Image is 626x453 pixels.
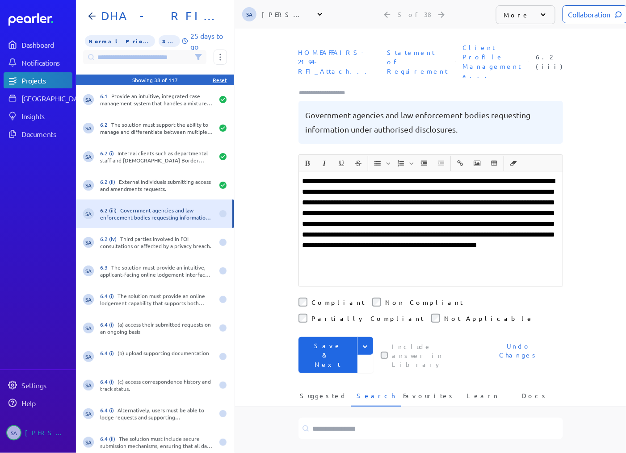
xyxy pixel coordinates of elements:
[100,121,214,135] div: The solution must support the ability to manage and differentiate between multiple types of clien...
[83,323,94,333] span: Steve Ackermann
[100,264,111,271] span: 6.3
[334,156,349,171] button: Underline
[100,378,118,385] span: 6.4 (i)
[487,156,502,171] button: Insert table
[262,10,307,19] div: [PERSON_NAME]
[393,156,408,171] button: Insert Ordered List
[100,150,214,164] div: Internal clients such as departmental staff and [DEMOGRAPHIC_DATA] Border Force (ABF) officers wh...
[213,76,227,83] div: Reset
[100,349,214,364] div: (b) upload supporting documentation
[100,150,118,157] span: 6.2 (i)
[533,49,567,75] span: Reference Number: 6.2 (iii)
[190,30,227,52] p: 25 days to go
[4,108,72,124] a: Insights
[159,35,180,47] span: 3% of Questions Completed
[469,156,485,171] span: Insert Image
[100,435,119,442] span: 6.4 (ii)
[486,341,552,369] span: Undo Changes
[21,129,71,138] div: Documents
[21,94,88,103] div: [GEOGRAPHIC_DATA]
[100,92,111,100] span: 6.1
[83,180,94,191] span: Steve Ackermann
[83,94,94,105] span: Steve Ackermann
[83,380,94,391] span: Steve Ackermann
[25,425,70,441] div: [PERSON_NAME]
[100,207,120,214] span: 6.2 (iii)
[100,321,118,328] span: 6.4 (i)
[83,237,94,248] span: Steve Ackermann
[83,266,94,276] span: Steve Ackermann
[100,121,111,128] span: 6.2
[83,437,94,448] span: Steve Ackermann
[316,156,332,171] span: Italic
[100,235,214,249] div: Third parties involved in FOI consultations or affected by a privacy breach.
[100,178,214,192] div: External individuals submitting access and amendments requests.
[386,298,463,307] label: Non Compliant
[4,54,72,71] a: Notifications
[83,294,94,305] span: Steve Ackermann
[21,40,71,49] div: Dashboard
[4,395,72,411] a: Help
[85,35,155,47] span: Priority
[4,72,72,88] a: Projects
[100,178,119,185] span: 6.2 (ii)
[100,407,118,414] span: 6.4 (i)
[100,207,214,221] div: Government agencies and law enforcement bodies requesting information under authorised disclosures.
[370,156,385,171] button: Insert Unordered List
[357,337,373,355] button: Expand
[6,425,21,441] span: Steve Ackermann
[522,391,549,406] span: Docs
[445,314,534,323] label: Not Applicable
[132,76,178,83] div: Showing 38 of 117
[505,156,521,171] span: Clear Formatting
[317,156,332,171] button: Italic
[298,88,354,97] input: Type here to add tags
[433,156,449,171] span: Decrease Indent
[100,349,118,357] span: 6.4 (i)
[21,76,71,85] div: Projects
[83,208,94,219] span: Steve Ackermann
[351,156,366,171] button: Strike through
[21,381,71,390] div: Settings
[100,292,118,299] span: 6.4 (i)
[506,156,521,171] button: Clear Formatting
[299,156,315,171] span: Bold
[300,156,315,171] button: Bold
[398,10,432,18] div: 5 of 38
[392,342,468,369] label: This checkbox controls whether your answer will be included in the Answer Library for future use
[416,156,432,171] button: Increase Indent
[100,292,214,307] div: The solution must provide an online lodgement capability that supports both account-based and gue...
[295,44,376,79] span: Document: HOMEAFFAIRS-2194-RFI_Attachment 4_RFI Response Template_Statement of Requirements Pearl...
[350,156,366,171] span: Strike through
[312,298,365,307] label: Compliant
[100,321,214,335] div: (a) access their submitted requests on an ongoing basis
[21,399,71,407] div: Help
[475,337,563,373] button: Undo Changes
[384,44,452,79] span: Sheet: Statement of Requirement
[242,7,256,21] span: Steve Ackermann
[100,435,214,449] div: The solution must include secure submission mechanisms, ensuring that all data transmitted during...
[504,10,530,19] p: More
[312,314,424,323] label: Partially Compliant
[453,156,468,171] button: Insert link
[83,123,94,133] span: Steve Ackermann
[466,391,499,406] span: Learn
[100,235,120,242] span: 6.2 (iv)
[83,351,94,362] span: Steve Ackermann
[416,156,432,171] span: Increase Indent
[4,90,72,106] a: [GEOGRAPHIC_DATA]
[333,156,349,171] span: Underline
[300,391,347,406] span: Suggested
[4,422,72,444] a: SA[PERSON_NAME]
[4,126,72,142] a: Documents
[370,156,392,171] span: Insert Unordered List
[8,13,72,26] a: Dashboard
[100,378,214,392] div: (c) access correspondence history and track status.
[306,108,556,137] pre: Government agencies and law enforcement bodies requesting information under authorised disclosures.
[100,92,214,107] div: Provide an intuitive, integrated case management system that handles a mixture of internal and ex...
[100,407,214,421] div: Alternatively, users must be able to lodge requests and supporting documentation as guests withou...
[21,58,71,67] div: Notifications
[381,352,388,359] input: This checkbox controls whether your answer will be included in the Answer Library for future use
